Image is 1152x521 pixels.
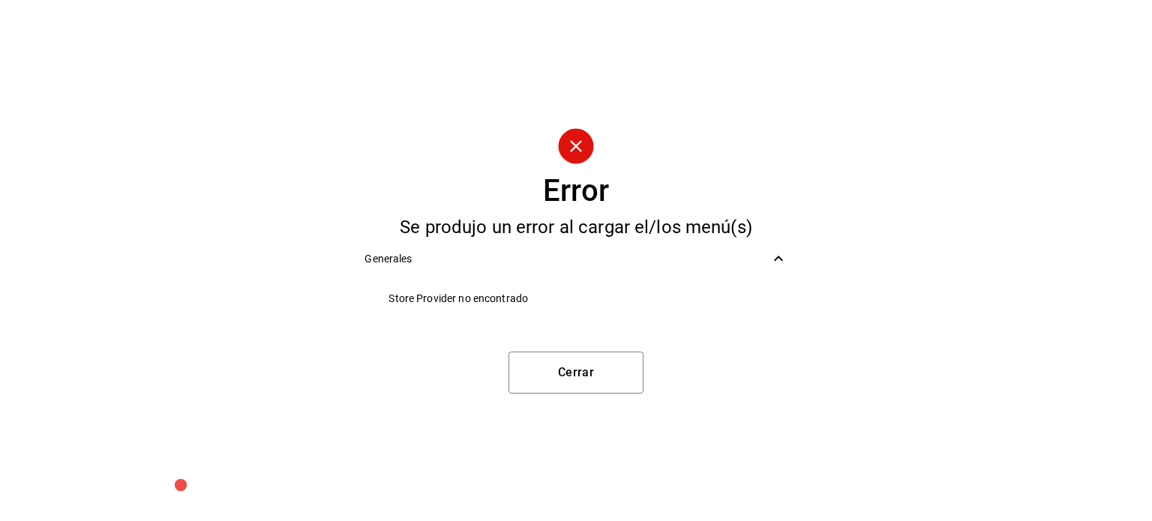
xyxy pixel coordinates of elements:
span: Store Provider no encontrado [388,291,787,307]
div: Generales [352,242,799,276]
button: Cerrar [508,352,643,394]
div: Se produjo un error al cargar el/los menú(s) [352,218,799,236]
div: Error [543,176,609,206]
span: Generales [364,251,769,267]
